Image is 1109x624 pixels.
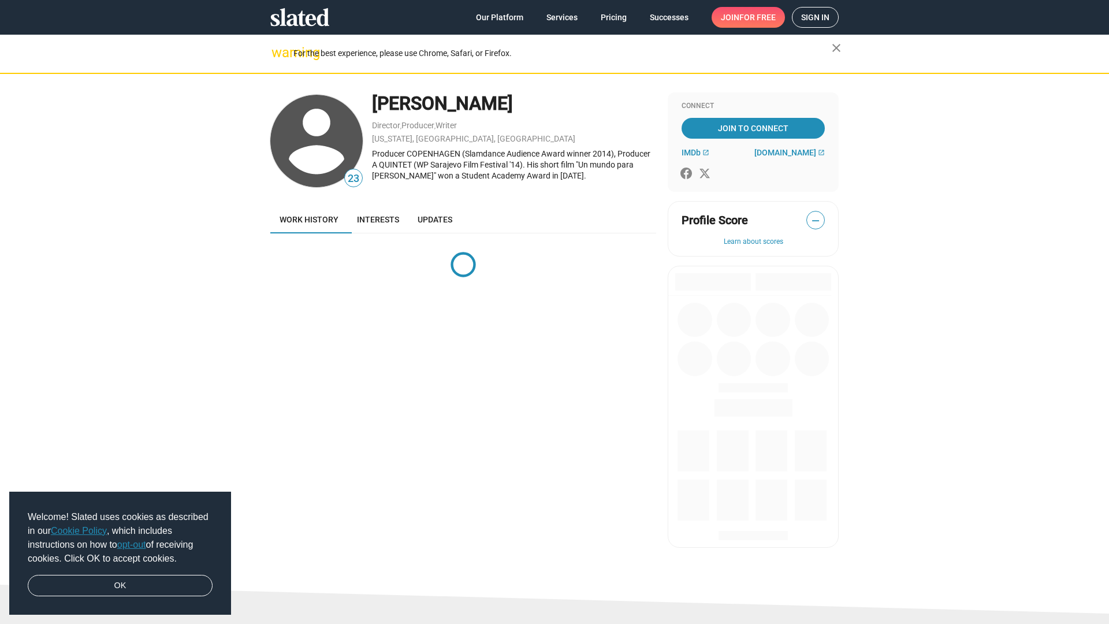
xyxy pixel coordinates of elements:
div: Connect [682,102,825,111]
a: Work history [270,206,348,233]
span: IMDb [682,148,701,157]
span: , [434,123,436,129]
span: Our Platform [476,7,523,28]
span: Interests [357,215,399,224]
mat-icon: open_in_new [702,149,709,156]
span: for free [739,7,776,28]
span: — [807,213,824,228]
a: Joinfor free [712,7,785,28]
span: Profile Score [682,213,748,228]
span: [DOMAIN_NAME] [754,148,816,157]
a: Director [372,121,400,130]
mat-icon: close [829,41,843,55]
div: Producer COPENHAGEN (Slamdance Audience Award winner 2014), Producer A QUINTET (WP Sarajevo Film ... [372,148,656,181]
span: Updates [418,215,452,224]
span: Pricing [601,7,627,28]
span: Join [721,7,776,28]
mat-icon: open_in_new [818,149,825,156]
a: Cookie Policy [51,526,107,536]
button: Learn about scores [682,237,825,247]
a: Successes [641,7,698,28]
a: Writer [436,121,457,130]
a: IMDb [682,148,709,157]
a: Producer [401,121,434,130]
a: Interests [348,206,408,233]
a: [DOMAIN_NAME] [754,148,825,157]
a: Our Platform [467,7,533,28]
a: Pricing [591,7,636,28]
span: Services [546,7,578,28]
a: opt-out [117,540,146,549]
div: cookieconsent [9,492,231,615]
span: Welcome! Slated uses cookies as described in our , which includes instructions on how to of recei... [28,510,213,566]
a: Updates [408,206,462,233]
span: , [400,123,401,129]
div: For the best experience, please use Chrome, Safari, or Firefox. [293,46,832,61]
span: Join To Connect [684,118,823,139]
a: [US_STATE], [GEOGRAPHIC_DATA], [GEOGRAPHIC_DATA] [372,134,575,143]
a: Services [537,7,587,28]
a: Join To Connect [682,118,825,139]
span: Work history [280,215,338,224]
mat-icon: warning [271,46,285,60]
div: [PERSON_NAME] [372,91,656,116]
span: Sign in [801,8,829,27]
span: 23 [345,171,362,187]
a: dismiss cookie message [28,575,213,597]
a: Sign in [792,7,839,28]
span: Successes [650,7,689,28]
